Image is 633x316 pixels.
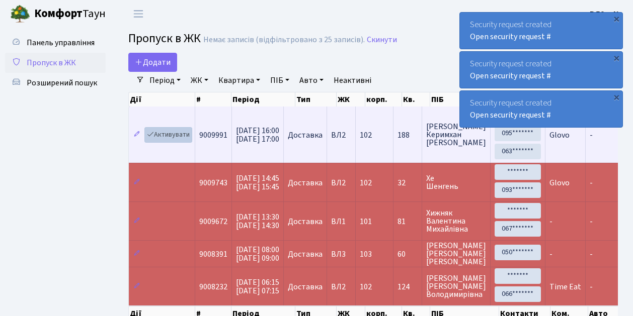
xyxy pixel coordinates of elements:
[398,179,418,187] span: 32
[590,281,593,292] span: -
[5,73,106,93] a: Розширений пошук
[199,281,227,292] span: 9008232
[10,4,30,24] img: logo.png
[128,53,177,72] a: Додати
[360,281,372,292] span: 102
[398,250,418,258] span: 60
[199,130,227,141] span: 9009991
[330,72,375,89] a: Неактивні
[203,35,365,45] div: Немає записів (відфільтровано з 25 записів).
[470,110,551,121] a: Open security request #
[426,274,486,298] span: [PERSON_NAME] [PERSON_NAME] Володимирівна
[34,6,106,23] span: Таун
[470,31,551,42] a: Open security request #
[266,72,293,89] a: ПІБ
[367,35,397,45] a: Скинути
[549,177,570,188] span: Glovo
[236,277,279,296] span: [DATE] 06:15 [DATE] 07:15
[590,216,593,227] span: -
[27,57,76,68] span: Пропуск в ЖК
[426,242,486,266] span: [PERSON_NAME] [PERSON_NAME] [PERSON_NAME]
[590,9,621,20] b: ВЛ2 -. К.
[145,72,185,89] a: Період
[288,283,323,291] span: Доставка
[214,72,264,89] a: Квартира
[590,249,593,260] span: -
[460,52,622,88] div: Security request created
[460,13,622,49] div: Security request created
[331,250,351,258] span: ВЛ3
[430,92,499,107] th: ПІБ
[590,177,593,188] span: -
[5,33,106,53] a: Панель управління
[199,177,227,188] span: 9009743
[549,281,581,292] span: Time Eat
[360,177,372,188] span: 102
[236,173,279,192] span: [DATE] 14:45 [DATE] 15:45
[365,92,402,107] th: корп.
[331,218,351,226] span: ВЛ1
[144,127,192,143] a: Активувати
[288,218,323,226] span: Доставка
[360,130,372,141] span: 102
[236,244,279,264] span: [DATE] 08:00 [DATE] 09:00
[27,37,95,48] span: Панель управління
[398,218,418,226] span: 81
[236,212,279,231] span: [DATE] 13:30 [DATE] 14:30
[288,131,323,139] span: Доставка
[135,57,171,68] span: Додати
[288,179,323,187] span: Доставка
[360,216,372,227] span: 101
[295,72,328,89] a: Авто
[611,14,621,24] div: ×
[331,179,351,187] span: ВЛ2
[236,125,279,145] span: [DATE] 16:00 [DATE] 17:00
[187,72,212,89] a: ЖК
[129,92,195,107] th: Дії
[128,30,201,47] span: Пропуск в ЖК
[5,53,106,73] a: Пропуск в ЖК
[331,131,351,139] span: ВЛ2
[549,249,552,260] span: -
[331,283,351,291] span: ВЛ2
[398,283,418,291] span: 124
[426,209,486,233] span: Хижняк Валентина Михайлівна
[402,92,430,107] th: Кв.
[460,91,622,127] div: Security request created
[611,53,621,63] div: ×
[199,249,227,260] span: 9008391
[590,130,593,141] span: -
[288,250,323,258] span: Доставка
[611,92,621,102] div: ×
[199,216,227,227] span: 9009672
[398,131,418,139] span: 188
[549,216,552,227] span: -
[195,92,231,107] th: #
[126,6,151,22] button: Переключити навігацію
[426,174,486,190] span: Хе Шенгень
[295,92,337,107] th: Тип
[27,77,97,88] span: Розширений пошук
[549,130,570,141] span: Glovo
[426,123,486,147] span: [PERSON_NAME] Керимхан [PERSON_NAME]
[34,6,83,22] b: Комфорт
[337,92,365,107] th: ЖК
[470,70,551,81] a: Open security request #
[590,8,621,20] a: ВЛ2 -. К.
[360,249,372,260] span: 103
[231,92,295,107] th: Період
